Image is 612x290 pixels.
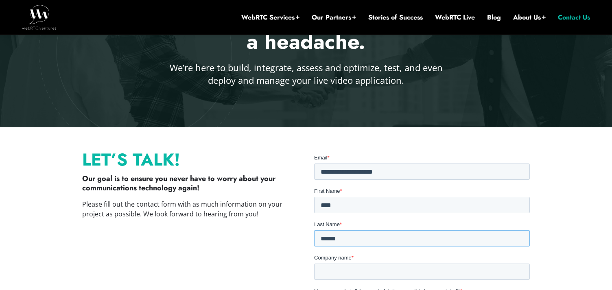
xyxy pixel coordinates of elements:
[122,0,490,55] h2: Video should be an opportunity, not a headache.
[558,13,590,22] a: Contact Us
[241,13,299,22] a: WebRTC Services
[82,154,298,166] p: Let’s Talk!
[312,13,356,22] a: Our Partners
[513,13,546,22] a: About Us
[82,174,298,193] p: Our goal is to ensure you never have to worry about your communications technology again!
[368,13,423,22] a: Stories of Success
[22,5,57,29] img: WebRTC.ventures
[435,13,475,22] a: WebRTC Live
[82,199,298,219] p: Please fill out the contact form with as much information on your project as possible. We look fo...
[168,61,444,87] p: We’re here to build, integrate, assess and optimize, test, and even deploy and manage your live v...
[487,13,501,22] a: Blog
